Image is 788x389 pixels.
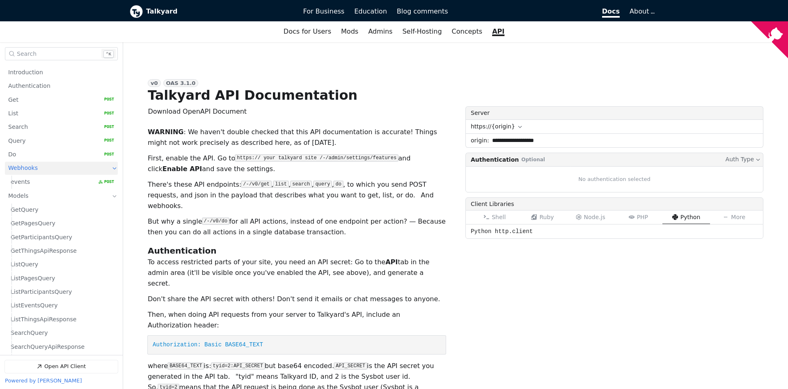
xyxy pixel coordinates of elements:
span: POST [98,111,114,117]
span: Blog comments [397,7,448,15]
div: v0 [148,79,161,87]
span: Introduction [8,69,43,76]
a: GetPagesQuery [11,217,114,230]
span: https://{origin} [471,122,515,131]
span: ListEventsQuery [11,302,57,310]
span: Authentication [471,156,519,164]
span: List [8,110,18,117]
span: Docs [602,7,620,18]
label: Server [465,106,763,119]
span: PHP [637,214,648,220]
a: Open API Client [5,360,118,373]
code: search [291,181,312,188]
span: POST [98,124,114,130]
a: GetParticipantsQuery [11,231,114,244]
h2: Authentication [148,245,446,257]
span: POST [98,138,114,144]
a: GetThingsApiResponse [11,245,114,257]
p: To access restricted parts of your site, you need an API secret: Go to the tab in the admin area ... [148,257,446,289]
span: For Business [303,7,345,15]
a: Do POST [8,148,114,161]
span: POST [98,179,114,185]
a: Talkyard logoTalkyard [130,5,292,18]
span: ⌃ [106,52,109,57]
a: ListThingsApiResponse [11,313,114,326]
a: List POST [8,107,114,120]
a: ListParticipantsQuery [11,286,114,298]
span: More [731,214,745,220]
span: Python [680,214,701,220]
a: ListQuery [11,259,114,271]
a: Introduction [8,66,114,79]
i: : We haven't double checked that this API documentation is accurate! Things might not work precis... [148,128,437,146]
code: do [334,181,343,188]
span: Education [354,7,387,15]
strong: API [385,258,398,266]
a: Search POST [8,121,114,134]
a: events POST [11,176,114,189]
a: About [630,7,653,15]
span: GetPagesQuery [11,220,55,227]
button: https://{origin} [466,120,763,133]
a: Models [8,190,103,203]
a: ManyQueries [11,354,114,367]
a: ListPagesQuery [11,272,114,285]
b: Talkyard [146,6,292,17]
label: origin [466,134,489,147]
span: GetParticipantsQuery [11,233,72,241]
span: Search [17,50,37,57]
span: Node.js [584,214,605,220]
h1: Talkyard API Documentation [148,87,357,103]
a: Query POST [8,135,114,147]
span: ListPagesQuery [11,275,55,282]
span: Search [8,124,28,131]
button: Auth Type [724,155,762,164]
div: Client Libraries [465,197,763,211]
span: Query [8,137,26,145]
span: SearchQuery [11,329,48,337]
a: Webhooks [8,162,103,175]
span: POST [98,152,114,158]
span: GetThingsApiResponse [11,247,77,255]
a: ListEventsQuery [11,300,114,312]
span: SearchQueryApiResponse [11,343,85,351]
p: Then, when doing API requests from your server to Talkyard's API, include an Authorization header: [148,309,446,331]
code: list [273,181,289,188]
p: There's these API endpoints: , , , , , to which you send POST requests, and json in the payload t... [148,179,446,211]
a: Education [349,5,392,18]
a: Admins [363,25,397,39]
a: SearchQueryApiResponse [11,341,114,353]
span: ListThingsApiResponse [11,316,76,323]
a: For Business [298,5,350,18]
code: API_SECRET [334,363,367,369]
a: Concepts [447,25,488,39]
a: Self-Hosting [397,25,447,39]
span: Get [8,96,18,104]
div: OAS 3.1.0 [163,79,199,87]
span: Models [8,192,28,200]
button: Download OpenAPI Document [148,106,247,117]
kbd: k [103,50,114,58]
a: GetQuery [11,204,114,216]
a: API [487,25,509,39]
a: Mods [336,25,363,39]
strong: Enable API [163,165,202,173]
span: ListParticipantsQuery [11,288,72,296]
b: WARNING [148,128,184,136]
div: Python http.client [465,224,763,239]
code: /-/v0/do [202,218,229,224]
code: BASE64_TEXT [168,363,204,369]
span: Shell [492,214,506,220]
code: /-/v0/get [241,181,271,188]
span: Ruby [539,214,554,220]
a: Docs [453,5,625,18]
span: ListQuery [11,261,38,269]
div: No authentication selected [465,166,763,193]
span: GetQuery [11,206,39,214]
p: But why a single for all API actions, instead of one endpoint per action? — Because then you can ... [148,216,446,238]
a: SearchQuery [11,327,114,339]
span: events [11,178,30,186]
span: Authentication [8,82,50,90]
